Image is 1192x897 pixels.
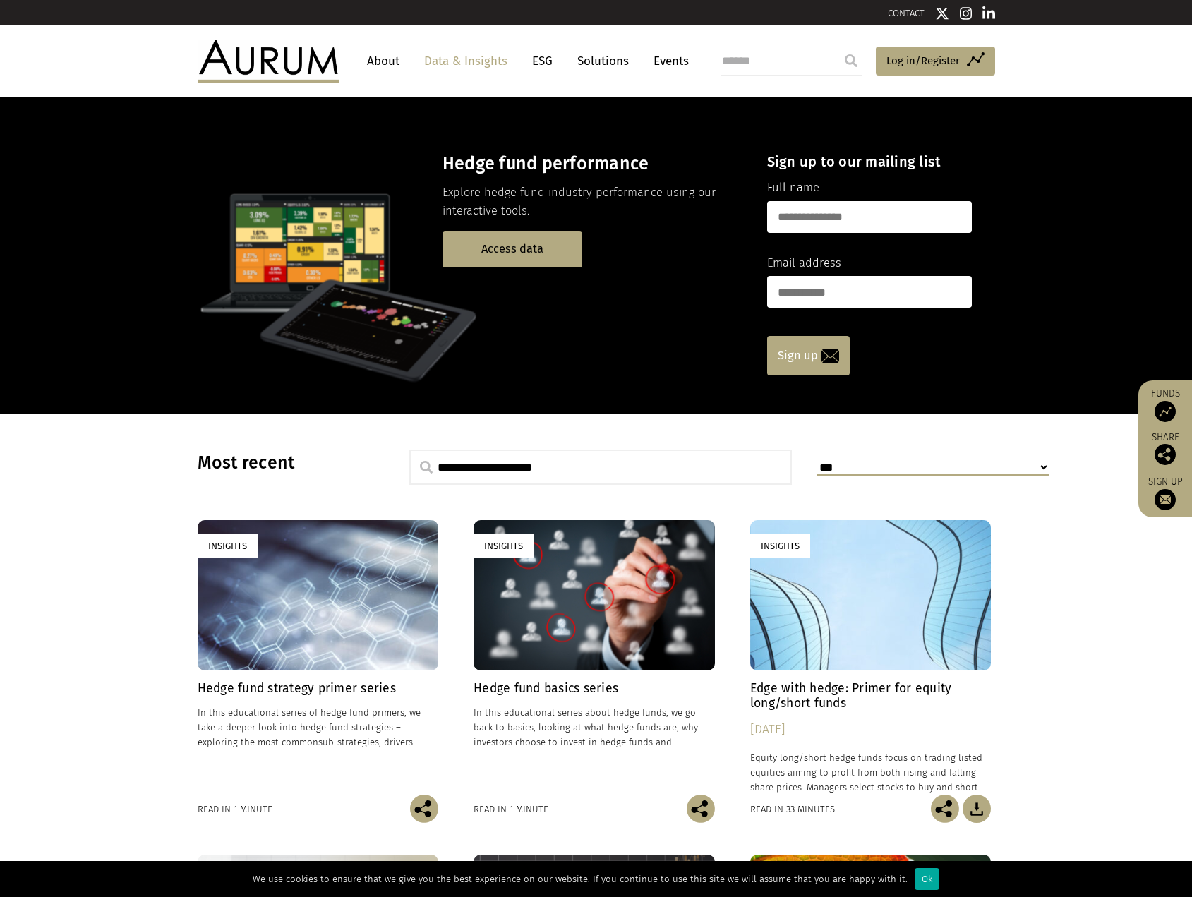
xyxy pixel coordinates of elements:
a: Sign up [1145,476,1185,510]
div: Read in 33 minutes [750,802,835,817]
span: Log in/Register [886,52,960,69]
h4: Hedge fund strategy primer series [198,681,439,696]
a: About [360,48,407,74]
a: Insights Edge with hedge: Primer for equity long/short funds [DATE] Equity long/short hedge funds... [750,520,992,795]
h3: Most recent [198,452,374,474]
label: Full name [767,179,819,197]
img: Instagram icon [960,6,973,20]
div: Insights [198,534,258,558]
h3: Hedge fund performance [443,153,742,174]
img: Share this post [687,795,715,823]
div: Read in 1 minute [198,802,272,817]
div: Insights [750,534,810,558]
a: Insights Hedge fund basics series In this educational series about hedge funds, we go back to bas... [474,520,715,795]
a: Solutions [570,48,636,74]
p: In this educational series of hedge fund primers, we take a deeper look into hedge fund strategie... [198,705,439,749]
div: Ok [915,868,939,890]
img: email-icon [821,349,839,363]
h4: Hedge fund basics series [474,681,715,696]
h4: Edge with hedge: Primer for equity long/short funds [750,681,992,711]
p: Explore hedge fund industry performance using our interactive tools. [443,183,742,221]
img: Sign up to our newsletter [1155,489,1176,510]
a: Insights Hedge fund strategy primer series In this educational series of hedge fund primers, we t... [198,520,439,795]
img: Linkedin icon [982,6,995,20]
div: Insights [474,534,534,558]
h4: Sign up to our mailing list [767,153,972,170]
a: Funds [1145,387,1185,422]
img: Access Funds [1155,401,1176,422]
a: CONTACT [888,8,925,18]
img: Share this post [1155,444,1176,465]
div: [DATE] [750,720,992,740]
a: ESG [525,48,560,74]
a: Sign up [767,336,850,375]
img: Share this post [931,795,959,823]
img: Download Article [963,795,991,823]
div: Read in 1 minute [474,802,548,817]
a: Data & Insights [417,48,514,74]
span: sub-strategies [318,737,379,747]
img: Aurum [198,40,339,82]
a: Log in/Register [876,47,995,76]
p: In this educational series about hedge funds, we go back to basics, looking at what hedge funds a... [474,705,715,749]
input: Submit [837,47,865,75]
a: Access data [443,231,582,267]
img: Twitter icon [935,6,949,20]
img: search.svg [420,461,433,474]
img: Share this post [410,795,438,823]
a: Events [646,48,689,74]
div: Share [1145,433,1185,465]
p: Equity long/short hedge funds focus on trading listed equities aiming to profit from both rising ... [750,750,992,795]
label: Email address [767,254,841,272]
